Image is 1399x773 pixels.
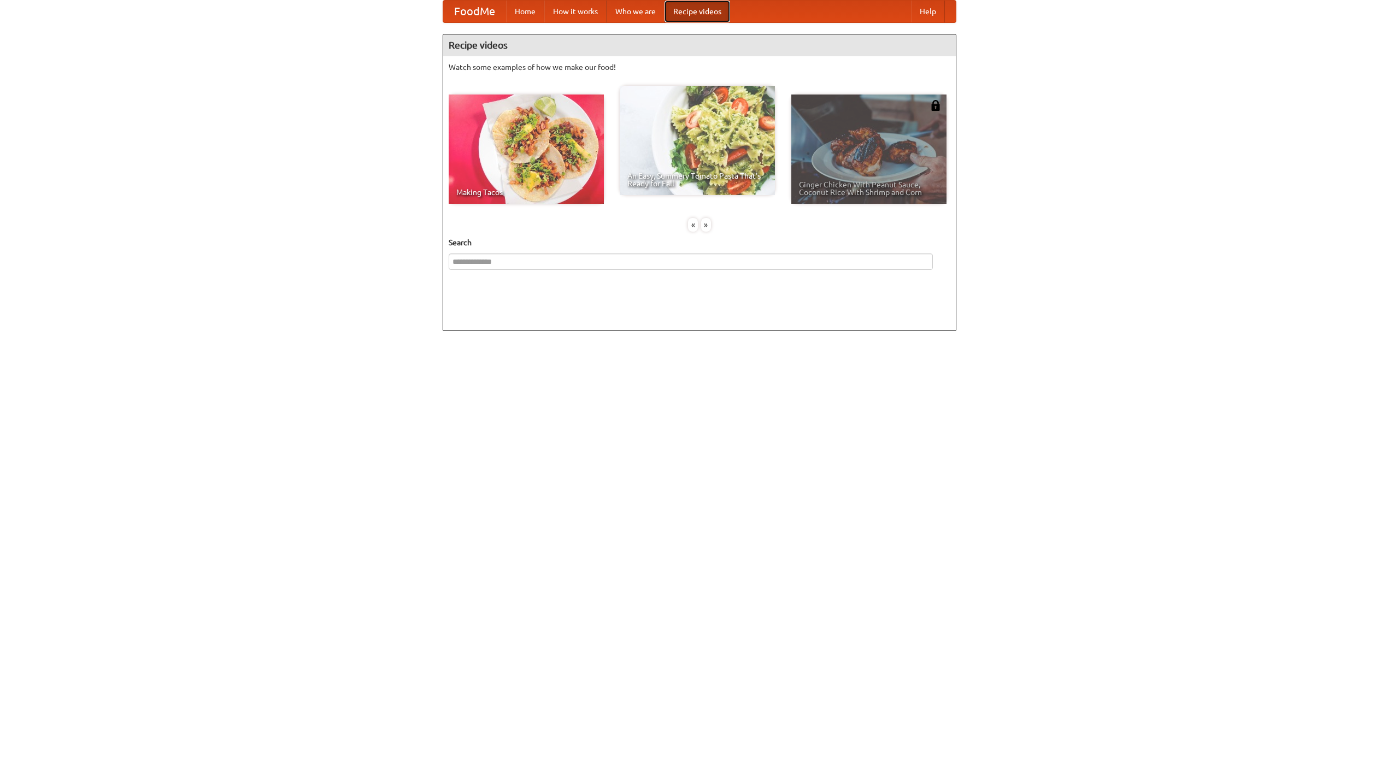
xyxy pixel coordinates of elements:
h4: Recipe videos [443,34,956,56]
a: Who we are [607,1,665,22]
a: How it works [544,1,607,22]
p: Watch some examples of how we make our food! [449,62,950,73]
div: » [701,218,711,232]
a: Help [911,1,945,22]
a: FoodMe [443,1,506,22]
a: Recipe videos [665,1,730,22]
img: 483408.png [930,100,941,111]
span: Making Tacos [456,188,596,196]
div: « [688,218,698,232]
a: Making Tacos [449,95,604,204]
h5: Search [449,237,950,248]
a: An Easy, Summery Tomato Pasta That's Ready for Fall [620,86,775,195]
span: An Easy, Summery Tomato Pasta That's Ready for Fall [627,172,767,187]
a: Home [506,1,544,22]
